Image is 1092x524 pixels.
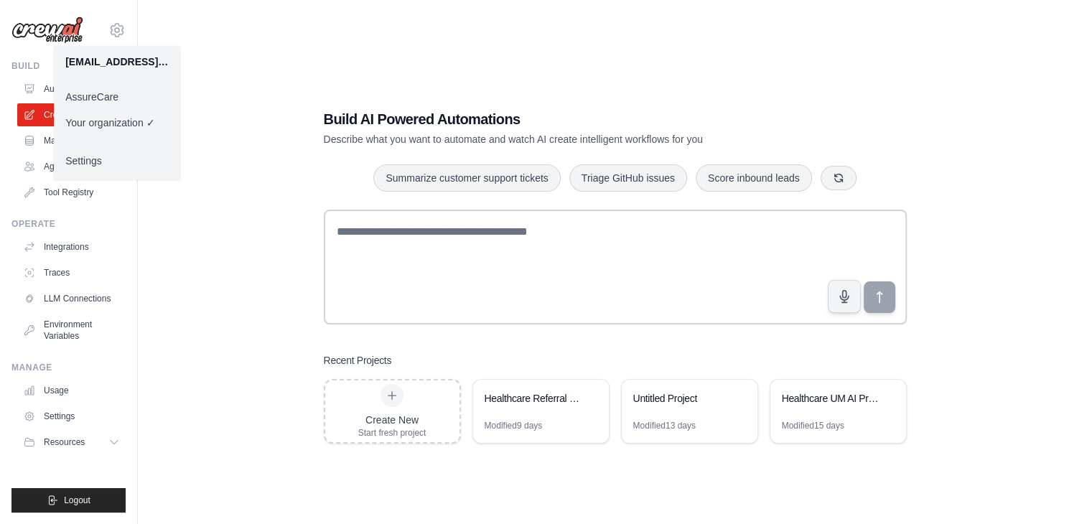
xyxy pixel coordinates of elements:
[782,420,844,431] div: Modified 15 days
[485,391,583,406] div: Healthcare Referral Service Authorization Workflow
[821,166,857,190] button: Get new suggestions
[324,353,392,368] h3: Recent Projects
[64,495,90,506] span: Logout
[11,17,83,44] img: Logo
[358,427,426,439] div: Start fresh project
[782,391,880,406] div: Healthcare UM AI Project
[17,181,126,204] a: Tool Registry
[17,235,126,258] a: Integrations
[828,280,861,313] button: Click to speak your automation idea
[696,164,812,192] button: Score inbound leads
[54,84,180,110] a: AssureCare
[17,379,126,402] a: Usage
[324,109,806,129] h1: Build AI Powered Automations
[373,164,560,192] button: Summarize customer support tickets
[569,164,687,192] button: Triage GitHub issues
[17,261,126,284] a: Traces
[17,129,126,152] a: Marketplace
[17,405,126,428] a: Settings
[11,218,126,230] div: Operate
[17,287,126,310] a: LLM Connections
[11,60,126,72] div: Build
[17,78,126,100] a: Automations
[324,132,806,146] p: Describe what you want to automate and watch AI create intelligent workflows for you
[11,488,126,513] button: Logout
[17,313,126,347] a: Environment Variables
[358,413,426,427] div: Create New
[17,431,126,454] button: Resources
[633,420,696,431] div: Modified 13 days
[1020,455,1092,524] iframe: Chat Widget
[54,148,180,174] a: Settings
[44,436,85,448] span: Resources
[11,362,126,373] div: Manage
[633,391,732,406] div: Untitled Project
[485,420,543,431] div: Modified 9 days
[17,155,126,178] a: Agents
[65,55,169,69] div: [EMAIL_ADDRESS][DOMAIN_NAME]
[54,110,180,136] a: Your organization ✓
[17,103,126,126] a: Crew Studio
